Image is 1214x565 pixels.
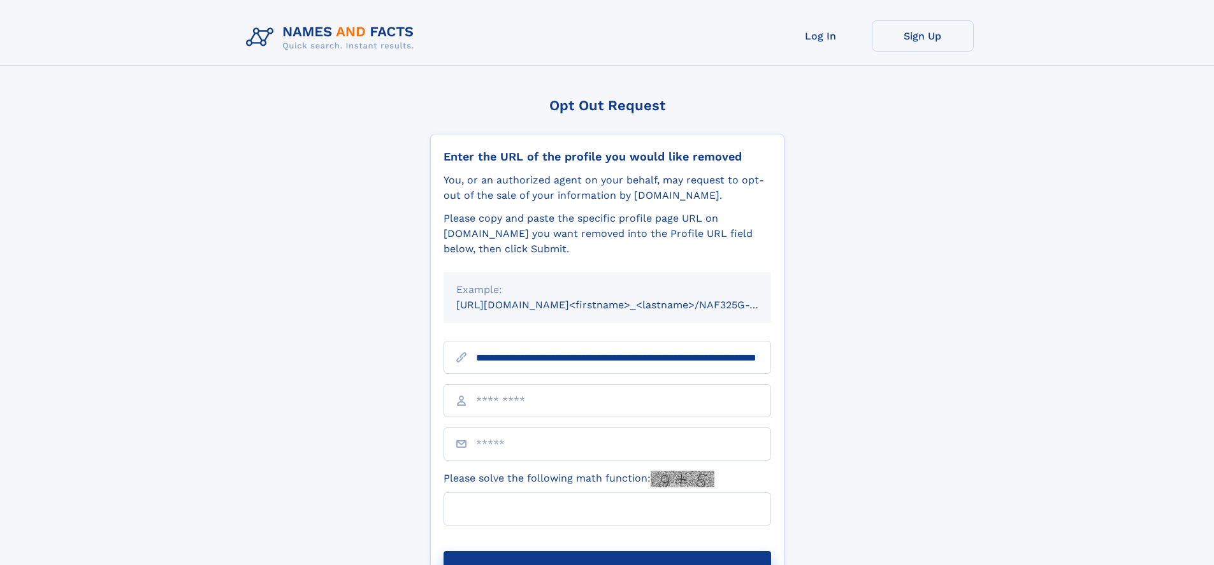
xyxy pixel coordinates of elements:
[444,173,771,203] div: You, or an authorized agent on your behalf, may request to opt-out of the sale of your informatio...
[456,299,795,311] small: [URL][DOMAIN_NAME]<firstname>_<lastname>/NAF325G-xxxxxxxx
[872,20,974,52] a: Sign Up
[241,20,424,55] img: Logo Names and Facts
[456,282,758,297] div: Example:
[430,97,784,113] div: Opt Out Request
[444,471,714,487] label: Please solve the following math function:
[770,20,872,52] a: Log In
[444,150,771,164] div: Enter the URL of the profile you would like removed
[444,211,771,257] div: Please copy and paste the specific profile page URL on [DOMAIN_NAME] you want removed into the Pr...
